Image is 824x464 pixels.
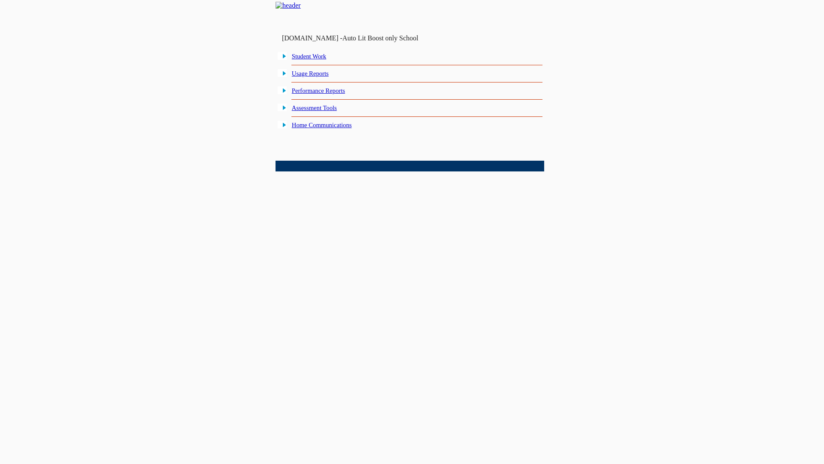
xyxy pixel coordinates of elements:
img: plus.gif [278,121,287,128]
td: [DOMAIN_NAME] - [282,34,440,42]
img: plus.gif [278,52,287,60]
a: Home Communications [292,122,352,128]
img: plus.gif [278,104,287,111]
img: plus.gif [278,69,287,77]
a: Student Work [292,53,326,60]
img: plus.gif [278,86,287,94]
a: Assessment Tools [292,104,337,111]
nobr: Auto Lit Boost only School [342,34,418,42]
a: Usage Reports [292,70,329,77]
a: Performance Reports [292,87,345,94]
img: header [276,2,301,9]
